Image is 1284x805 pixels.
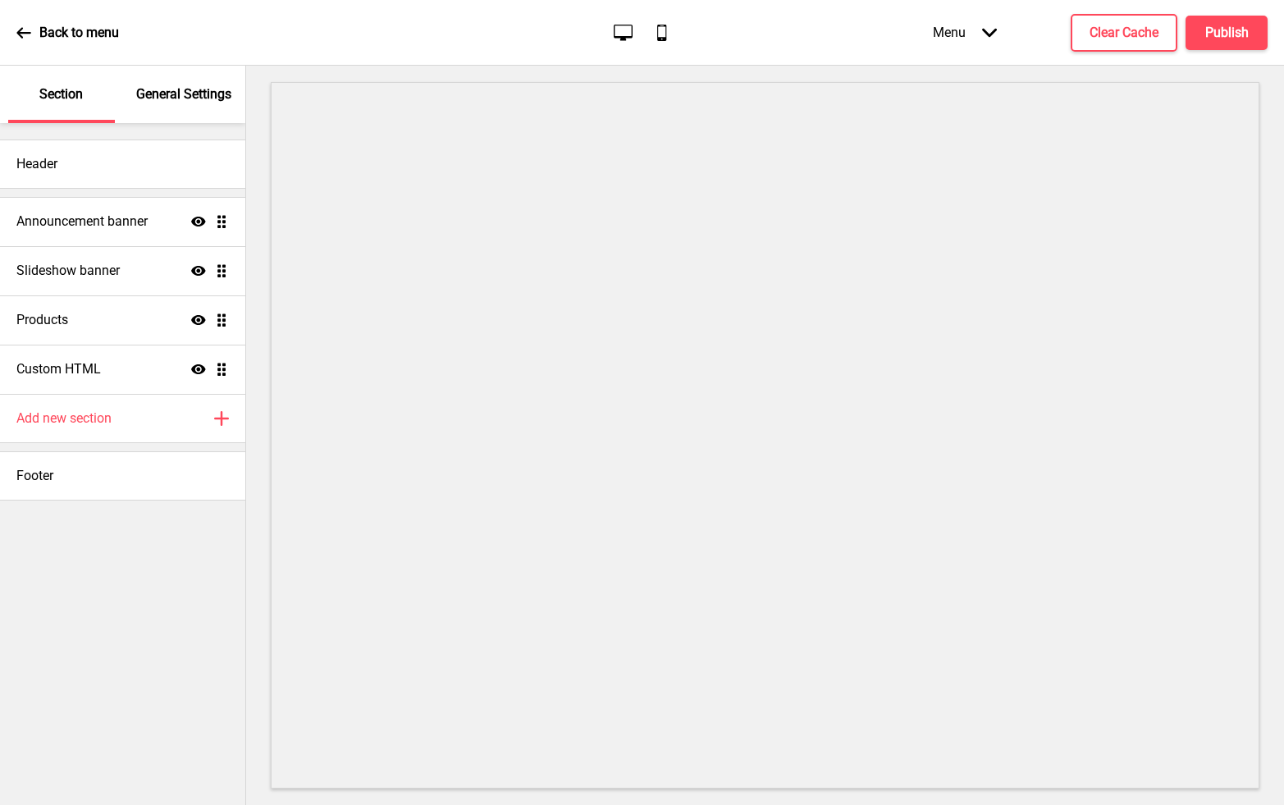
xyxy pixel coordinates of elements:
[1071,14,1177,52] button: Clear Cache
[16,467,53,485] h4: Footer
[16,213,148,231] h4: Announcement banner
[16,11,119,55] a: Back to menu
[16,360,101,378] h4: Custom HTML
[916,8,1013,57] div: Menu
[16,409,112,428] h4: Add new section
[39,24,119,42] p: Back to menu
[39,85,83,103] p: Section
[1186,16,1268,50] button: Publish
[136,85,231,103] p: General Settings
[16,262,120,280] h4: Slideshow banner
[16,155,57,173] h4: Header
[1090,24,1158,42] h4: Clear Cache
[16,311,68,329] h4: Products
[1205,24,1249,42] h4: Publish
